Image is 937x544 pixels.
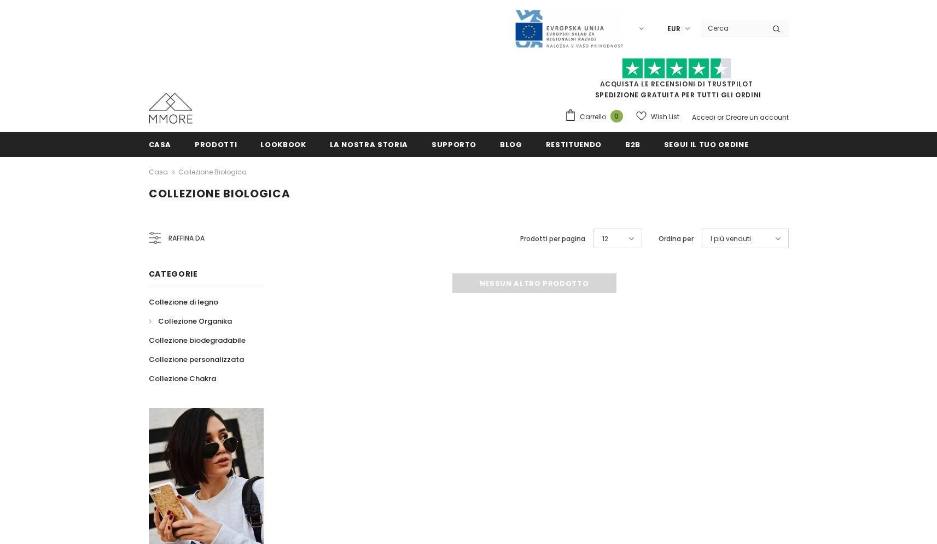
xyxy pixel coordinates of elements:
a: B2B [625,132,641,156]
span: Raffina da [168,232,205,244]
span: Collezione biodegradabile [149,335,246,346]
span: Lookbook [260,139,306,150]
span: or [717,113,724,122]
a: Casa [149,132,172,156]
a: Casa [149,166,168,179]
span: Collezione personalizzata [149,354,244,365]
span: supporto [432,139,476,150]
span: Categorie [149,268,198,279]
span: 0 [610,110,623,122]
span: Segui il tuo ordine [664,139,748,150]
a: supporto [432,132,476,156]
span: Collezione di legno [149,297,218,307]
a: Acquista le recensioni di TrustPilot [600,79,753,89]
span: La nostra storia [330,139,408,150]
a: Blog [500,132,522,156]
a: Javni Razpis [514,24,624,33]
a: Restituendo [546,132,602,156]
a: Collezione biologica [178,167,247,177]
label: Prodotti per pagina [520,233,585,244]
span: EUR [667,24,680,34]
a: Wish List [636,107,679,126]
a: Collezione personalizzata [149,350,244,369]
a: Collezione di legno [149,293,218,312]
a: Creare un account [725,113,789,122]
a: Collezione Chakra [149,369,216,388]
span: Restituendo [546,139,602,150]
span: Blog [500,139,522,150]
img: Javni Razpis [514,9,624,49]
input: Search Site [701,20,764,36]
span: Carrello [580,112,606,122]
span: Collezione Chakra [149,373,216,384]
span: B2B [625,139,641,150]
a: Collezione Organika [149,312,232,331]
a: Accedi [692,113,715,122]
span: SPEDIZIONE GRATUITA PER TUTTI GLI ORDINI [564,63,789,100]
a: Lookbook [260,132,306,156]
a: Prodotti [195,132,237,156]
a: Carrello 0 [564,109,628,125]
a: La nostra storia [330,132,408,156]
span: Collezione biologica [149,186,290,201]
span: Prodotti [195,139,237,150]
span: Collezione Organika [158,316,232,326]
span: Casa [149,139,172,150]
span: 12 [602,233,608,244]
span: I più venduti [711,233,751,244]
img: Fidati di Pilot Stars [622,58,731,79]
a: Segui il tuo ordine [664,132,748,156]
span: Wish List [651,112,679,122]
label: Ordina per [659,233,694,244]
img: Casi MMORE [149,93,193,124]
a: Collezione biodegradabile [149,331,246,350]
